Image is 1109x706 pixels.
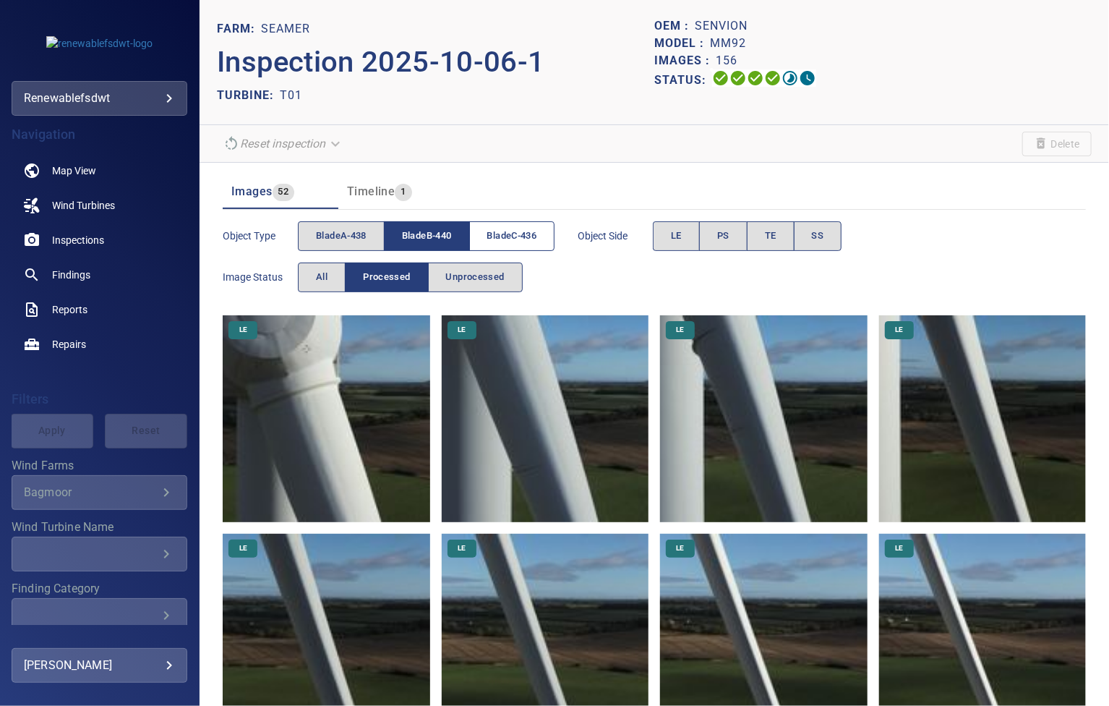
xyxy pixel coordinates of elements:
a: repairs noActive [12,327,187,362]
span: bladeA-438 [316,228,367,244]
span: Repairs [52,337,86,352]
button: SS [794,221,842,251]
p: MM92 [710,35,746,52]
span: All [316,269,327,286]
div: renewablefsdwt [24,87,175,110]
a: reports noActive [12,292,187,327]
span: LE [449,325,474,335]
div: imageStatus [298,263,523,292]
span: PS [717,228,729,244]
p: Model : [654,35,710,52]
span: Reports [52,302,87,317]
span: Images [231,184,272,198]
span: Processed [363,269,410,286]
button: bladeB-440 [384,221,470,251]
button: PS [699,221,748,251]
span: Image Status [223,270,298,284]
label: Wind Farms [12,460,187,472]
span: LE [668,543,693,553]
a: windturbines noActive [12,188,187,223]
p: Seamer [261,20,310,38]
button: bladeC-436 [469,221,555,251]
p: Senvion [695,17,748,35]
svg: Classification 0% [799,69,816,87]
button: Unprocessed [428,263,523,292]
p: Images : [654,52,716,69]
svg: Matching 21% [782,69,799,87]
span: LE [449,543,474,553]
span: Unprocessed [446,269,505,286]
img: renewablefsdwt-logo [46,36,153,51]
span: 52 [273,184,295,200]
span: LE [886,325,912,335]
svg: Uploading 100% [712,69,729,87]
span: Wind Turbines [52,198,115,213]
span: LE [668,325,693,335]
span: Unable to delete the inspection due to your user permissions [1022,132,1092,156]
div: Finding Category [12,598,187,633]
label: Wind Turbine Name [12,522,187,533]
button: Processed [345,263,428,292]
p: OEM : [654,17,695,35]
div: Wind Farms [12,475,187,510]
span: Object Side [578,229,653,243]
div: Unable to reset the inspection due to your user permissions [217,131,348,156]
span: SS [812,228,824,244]
span: TE [765,228,776,244]
span: bladeC-436 [487,228,537,244]
div: renewablefsdwt [12,81,187,116]
a: map noActive [12,153,187,188]
span: LE [886,543,912,553]
svg: Selecting 100% [747,69,764,87]
a: findings noActive [12,258,187,292]
div: Reset inspection [217,131,348,156]
span: LE [231,543,256,553]
div: Wind Turbine Name [12,537,187,571]
span: Inspections [52,233,104,247]
p: FARM: [217,20,261,38]
span: LE [671,228,682,244]
button: bladeA-438 [298,221,385,251]
div: [PERSON_NAME] [24,654,175,677]
p: Inspection 2025-10-06-1 [217,41,654,84]
em: Reset inspection [240,137,325,150]
span: Findings [52,268,90,282]
svg: Data Formatted 100% [729,69,747,87]
span: bladeB-440 [402,228,452,244]
span: LE [231,325,256,335]
p: T01 [280,87,302,104]
div: Bagmoor [24,485,158,499]
h4: Navigation [12,127,187,142]
span: Map View [52,163,96,178]
span: Object type [223,229,298,243]
span: Timeline [347,184,395,198]
svg: ML Processing 100% [764,69,782,87]
span: 1 [395,184,411,200]
p: TURBINE: [217,87,280,104]
p: 156 [716,52,737,69]
p: Status: [654,69,712,90]
h4: Filters [12,392,187,407]
div: objectType [298,221,554,251]
a: inspections noActive [12,223,187,258]
button: All [298,263,346,292]
button: LE [653,221,700,251]
button: TE [747,221,795,251]
label: Finding Category [12,583,187,595]
div: objectSide [653,221,842,251]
